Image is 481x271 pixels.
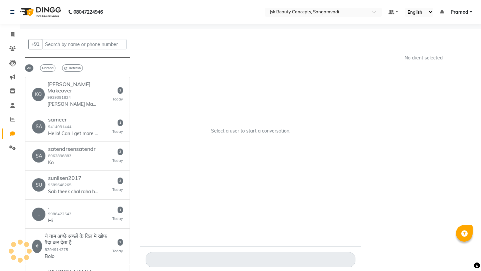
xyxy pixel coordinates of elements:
[40,64,55,72] span: Unread
[48,146,96,152] h6: satendrsensatendr
[112,187,123,193] small: Today
[25,64,33,72] span: All
[112,158,123,164] small: Today
[118,239,123,246] span: 2
[73,3,103,21] b: 08047224946
[62,64,83,72] span: Refresh
[48,159,96,166] p: Ko
[48,188,98,195] p: Sab theek chal raha hai mam kaisa gaya kuchh samjha hoga
[32,149,45,163] div: SA
[118,178,123,184] span: 3
[48,217,71,224] p: Hi
[211,127,290,134] p: Select a user to start a conversation.
[45,233,112,246] h6: ये नाम अच्छे अच्छों के दिल मे खोफ पैदा कर देता है
[48,116,98,123] h6: sameer
[451,9,468,16] span: Pramod
[45,247,68,252] small: 8294914275
[48,130,98,137] p: Hello! Can I get more info on this?
[17,3,63,21] img: logo
[32,208,45,221] div: .
[112,96,123,102] small: Today
[45,253,95,260] p: Bolo
[387,54,460,61] div: No client selected
[32,240,42,253] div: ये
[112,129,123,134] small: Today
[48,183,71,187] small: 9589648265
[48,154,71,158] small: 8962836883
[112,216,123,222] small: Today
[118,87,123,94] span: 2
[118,119,123,126] span: 1
[112,248,123,254] small: Today
[42,39,127,49] input: Search by name or phone number
[32,178,45,192] div: SU
[118,207,123,213] span: 1
[48,204,71,210] h6: .
[48,175,98,181] h6: sunilsen2017
[32,120,45,133] div: SA
[47,101,98,108] p: [PERSON_NAME] Makeover
[32,88,45,101] div: KO
[47,81,112,94] h6: [PERSON_NAME] Makeover
[47,95,71,100] small: 9939391824
[48,124,71,129] small: 9414931444
[48,212,71,216] small: 9986422543
[28,39,42,49] button: +91
[118,149,123,155] span: 3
